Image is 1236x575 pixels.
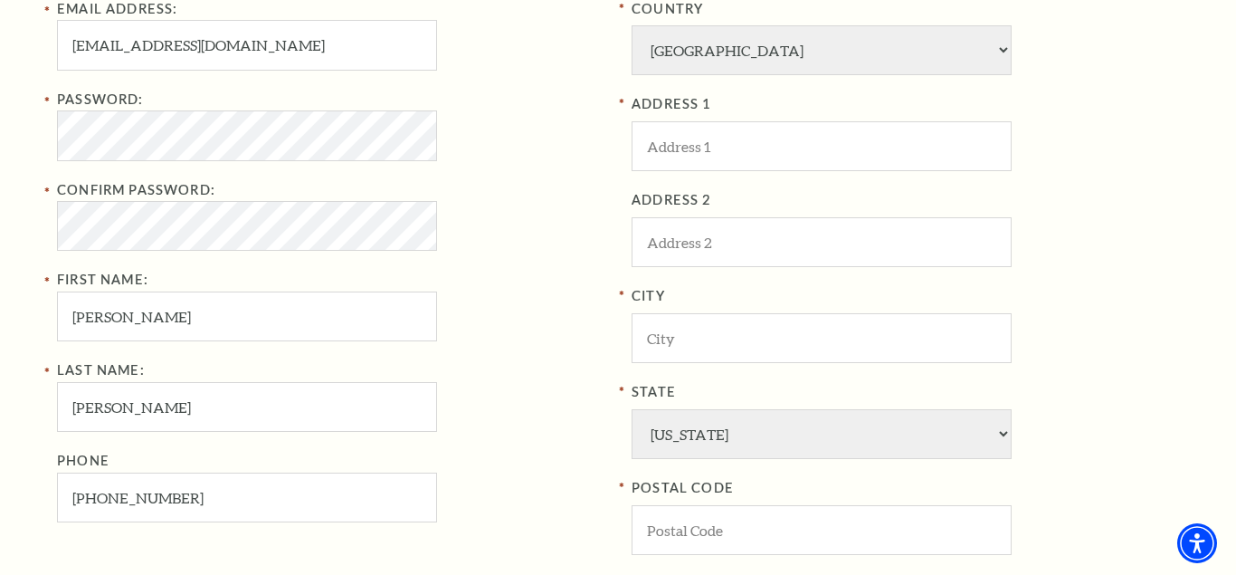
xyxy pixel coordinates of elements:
[57,453,109,468] label: Phone
[632,217,1012,267] input: ADDRESS 2
[632,477,1179,500] label: POSTAL CODE
[57,20,437,70] input: Email Address:
[632,285,1179,308] label: City
[57,91,144,107] label: Password:
[632,381,1179,404] label: State
[632,505,1012,555] input: POSTAL CODE
[632,121,1012,171] input: ADDRESS 1
[632,313,1012,363] input: City
[57,362,145,378] label: Last Name:
[57,272,148,287] label: First Name:
[632,93,1179,116] label: ADDRESS 1
[57,182,215,197] label: Confirm Password:
[1177,523,1217,563] div: Accessibility Menu
[57,1,177,16] label: Email Address:
[632,189,1179,212] label: ADDRESS 2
